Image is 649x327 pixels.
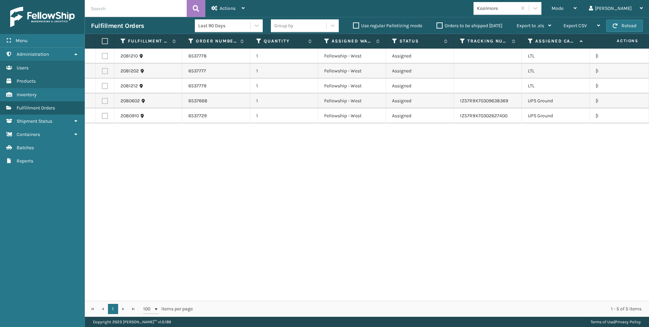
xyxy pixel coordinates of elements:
span: Users [17,65,29,71]
td: LTL [522,64,590,79]
span: items per page [143,304,193,314]
a: 2081202 [120,68,139,74]
td: 1 [250,49,318,64]
span: Products [17,78,36,84]
a: 1 [108,304,118,314]
div: Last 90 Days [198,22,251,29]
img: logo [10,7,75,27]
span: Administration [17,51,49,57]
td: LTL [522,49,590,64]
td: Assigned [386,49,454,64]
label: Order Number [196,38,237,44]
button: Reload [606,20,643,32]
label: Fulfillment Order Id [128,38,169,44]
a: 2080602 [120,98,140,104]
span: Inventory [17,92,37,98]
td: Assigned [386,64,454,79]
label: Assigned Warehouse [332,38,373,44]
span: Export to .xls [517,23,544,29]
td: 1 [250,93,318,108]
label: Tracking Number [467,38,508,44]
td: 6537777 [182,64,250,79]
td: 6537668 [182,93,250,108]
td: 6537729 [182,108,250,123]
a: Privacy Policy [615,320,641,324]
td: Fellowship - West [318,93,386,108]
label: Quantity [264,38,305,44]
span: Menu [16,38,27,44]
span: Shipment Status [17,118,52,124]
td: Fellowship - West [318,79,386,93]
span: Export CSV [563,23,587,29]
a: 2081210 [120,53,138,59]
a: Terms of Use [591,320,614,324]
td: Assigned [386,93,454,108]
td: Assigned [386,79,454,93]
td: UPS Ground [522,93,590,108]
h3: Fulfillment Orders [91,22,144,30]
span: 100 [143,306,153,312]
a: 2080910 [120,113,139,119]
div: | [591,317,641,327]
span: Actions [220,5,236,11]
td: 6537779 [182,79,250,93]
label: Use regular Palletizing mode [353,23,422,29]
span: Batches [17,145,34,151]
td: 1 [250,79,318,93]
td: 6537778 [182,49,250,64]
a: 1Z57R9X70302627400 [460,113,507,119]
span: Fulfillment Orders [17,105,55,111]
span: Actions [595,35,643,47]
span: Reports [17,158,33,164]
td: Fellowship - West [318,64,386,79]
div: 1 - 5 of 5 items [202,306,642,312]
label: Assigned Carrier Service [535,38,576,44]
label: Status [400,38,441,44]
a: 1Z57R9X70309638369 [460,98,508,104]
td: UPS Ground [522,108,590,123]
span: Containers [17,132,40,137]
p: Copyright 2023 [PERSON_NAME]™ v 1.0.189 [93,317,171,327]
td: 1 [250,108,318,123]
label: Orders to be shipped [DATE] [437,23,502,29]
div: Group by [274,22,293,29]
td: Fellowship - West [318,108,386,123]
td: Assigned [386,108,454,123]
td: LTL [522,79,590,93]
td: Fellowship - West [318,49,386,64]
span: Mode [552,5,563,11]
div: Koolmore [477,5,517,12]
td: 1 [250,64,318,79]
a: 2081212 [120,83,138,89]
